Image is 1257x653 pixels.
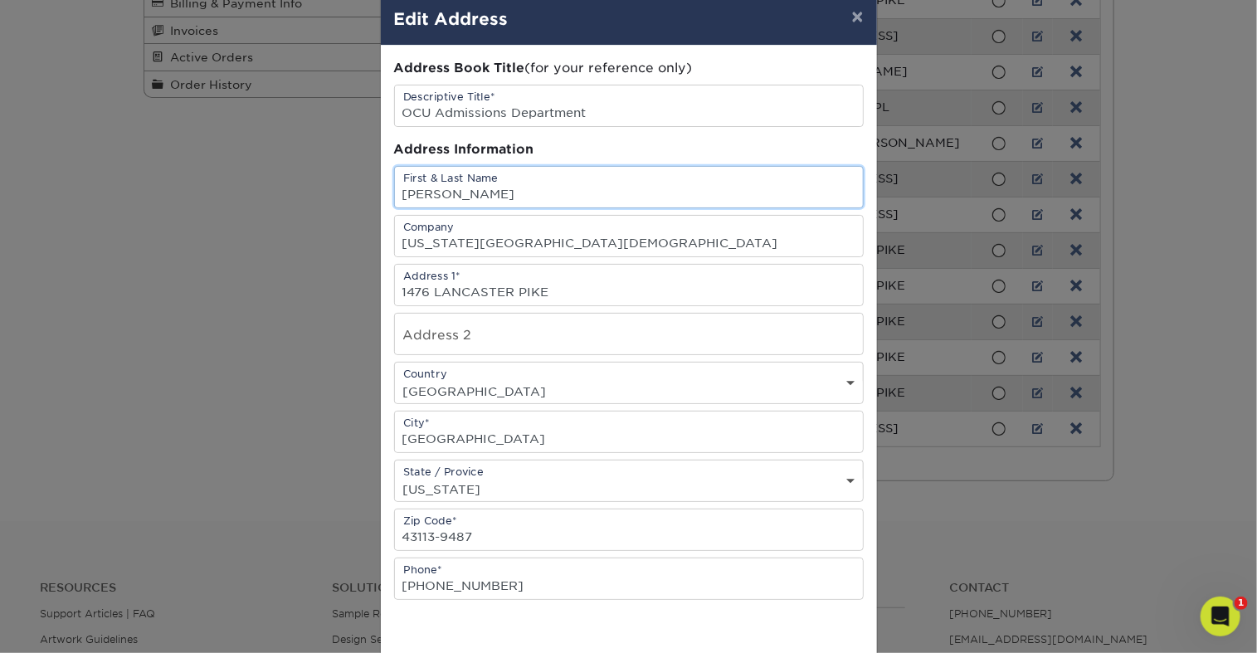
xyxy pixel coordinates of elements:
[394,140,864,159] div: Address Information
[1235,597,1248,610] span: 1
[1201,597,1240,636] iframe: Intercom live chat
[394,7,864,32] h4: Edit Address
[394,60,525,76] span: Address Book Title
[394,59,864,78] div: (for your reference only)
